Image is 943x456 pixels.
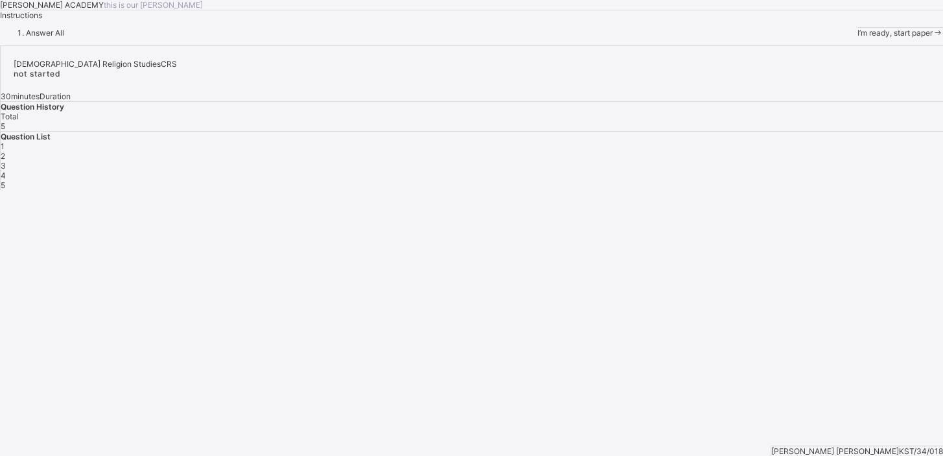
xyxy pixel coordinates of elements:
[40,91,71,101] span: Duration
[1,102,64,112] span: Question History
[161,59,177,69] span: CRS
[1,171,6,180] span: 4
[857,28,932,38] span: I’m ready, start paper
[899,446,943,456] span: KST/34/018
[26,28,64,38] span: Answer All
[1,161,6,171] span: 3
[1,121,5,131] span: 5
[771,446,899,456] span: [PERSON_NAME] [PERSON_NAME]
[1,112,19,121] span: Total
[14,69,61,78] span: not started
[1,141,5,151] span: 1
[1,151,5,161] span: 2
[1,91,40,101] span: 30 minutes
[1,132,51,141] span: Question List
[14,59,161,69] span: [DEMOGRAPHIC_DATA] Religion Studies
[1,180,5,190] span: 5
